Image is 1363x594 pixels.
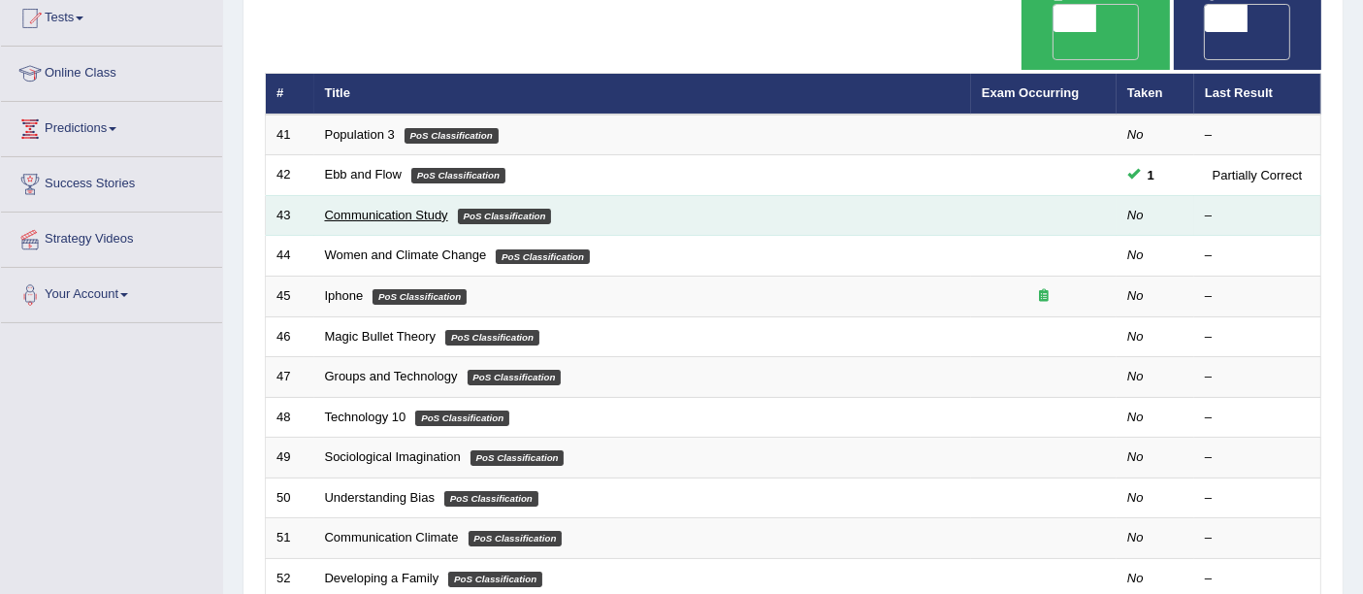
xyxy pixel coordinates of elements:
em: No [1127,449,1144,464]
th: Taken [1117,74,1194,115]
em: PoS Classification [405,128,499,144]
td: 44 [266,236,314,277]
em: PoS Classification [448,572,542,587]
th: # [266,74,314,115]
em: PoS Classification [471,450,565,466]
a: Predictions [1,102,222,150]
a: Sociological Imagination [325,449,461,464]
a: Online Class [1,47,222,95]
td: 48 [266,397,314,438]
td: 42 [266,155,314,196]
em: No [1127,127,1144,142]
em: PoS Classification [411,168,505,183]
div: – [1205,448,1310,467]
div: – [1205,247,1310,265]
a: Your Account [1,268,222,316]
em: No [1127,530,1144,544]
th: Title [314,74,971,115]
em: No [1127,247,1144,262]
div: – [1205,126,1310,145]
a: Strategy Videos [1,213,222,261]
em: No [1127,490,1144,505]
a: Magic Bullet Theory [325,329,437,344]
a: Population 3 [325,127,395,142]
em: No [1127,410,1144,424]
em: No [1127,288,1144,303]
div: – [1205,409,1310,427]
em: PoS Classification [373,289,467,305]
em: PoS Classification [496,249,590,265]
em: No [1127,571,1144,585]
em: PoS Classification [458,209,552,224]
a: Exam Occurring [982,85,1079,100]
em: PoS Classification [445,330,539,346]
a: Women and Climate Change [325,247,487,262]
div: – [1205,328,1310,346]
div: – [1205,368,1310,386]
td: 41 [266,115,314,155]
em: PoS Classification [415,411,509,426]
a: Success Stories [1,157,222,206]
a: Communication Climate [325,530,459,544]
a: Understanding Bias [325,490,435,505]
div: – [1205,287,1310,306]
em: No [1127,208,1144,222]
span: You can still take this question [1140,165,1162,185]
td: 43 [266,195,314,236]
em: PoS Classification [444,491,538,507]
em: PoS Classification [468,370,562,385]
td: 46 [266,316,314,357]
a: Groups and Technology [325,369,458,383]
th: Last Result [1194,74,1321,115]
a: Technology 10 [325,410,406,424]
a: Communication Study [325,208,448,222]
div: – [1205,570,1310,588]
em: PoS Classification [469,531,563,546]
div: Partially Correct [1205,165,1310,185]
a: Ebb and Flow [325,167,403,181]
div: – [1205,207,1310,225]
td: 50 [266,478,314,518]
div: Exam occurring question [982,287,1106,306]
a: Iphone [325,288,364,303]
td: 51 [266,518,314,559]
td: 49 [266,438,314,478]
em: No [1127,369,1144,383]
td: 45 [266,277,314,317]
div: – [1205,489,1310,508]
td: 47 [266,357,314,398]
em: No [1127,329,1144,344]
a: Developing a Family [325,571,439,585]
div: – [1205,529,1310,547]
